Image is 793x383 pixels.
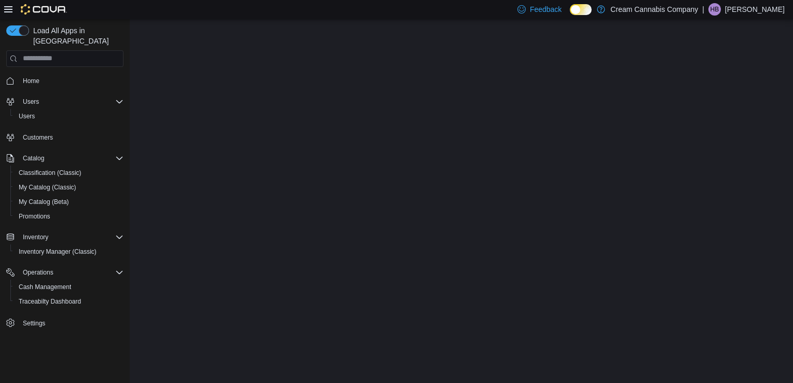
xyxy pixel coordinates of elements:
[15,281,124,293] span: Cash Management
[19,75,44,87] a: Home
[19,95,43,108] button: Users
[19,95,124,108] span: Users
[19,131,124,144] span: Customers
[19,316,124,329] span: Settings
[19,297,81,306] span: Traceabilty Dashboard
[19,231,124,243] span: Inventory
[21,4,67,15] img: Cova
[2,94,128,109] button: Users
[19,266,124,279] span: Operations
[19,183,76,191] span: My Catalog (Classic)
[19,112,35,120] span: Users
[19,74,124,87] span: Home
[10,166,128,180] button: Classification (Classic)
[15,167,124,179] span: Classification (Classic)
[15,110,124,122] span: Users
[708,3,721,16] div: Hunter Bailey
[19,231,52,243] button: Inventory
[19,131,57,144] a: Customers
[710,3,719,16] span: HB
[19,198,69,206] span: My Catalog (Beta)
[2,73,128,88] button: Home
[19,248,97,256] span: Inventory Manager (Classic)
[15,245,124,258] span: Inventory Manager (Classic)
[2,130,128,145] button: Customers
[10,109,128,124] button: Users
[10,195,128,209] button: My Catalog (Beta)
[23,268,53,277] span: Operations
[19,317,49,330] a: Settings
[15,281,75,293] a: Cash Management
[15,196,73,208] a: My Catalog (Beta)
[570,4,592,15] input: Dark Mode
[15,196,124,208] span: My Catalog (Beta)
[15,295,124,308] span: Traceabilty Dashboard
[19,169,81,177] span: Classification (Classic)
[15,110,39,122] a: Users
[23,133,53,142] span: Customers
[10,294,128,309] button: Traceabilty Dashboard
[29,25,124,46] span: Load All Apps in [GEOGRAPHIC_DATA]
[23,98,39,106] span: Users
[23,77,39,85] span: Home
[15,210,124,223] span: Promotions
[2,230,128,244] button: Inventory
[23,154,44,162] span: Catalog
[2,315,128,330] button: Settings
[19,152,124,165] span: Catalog
[15,210,54,223] a: Promotions
[6,69,124,358] nav: Complex example
[2,265,128,280] button: Operations
[19,152,48,165] button: Catalog
[15,181,80,194] a: My Catalog (Classic)
[23,319,45,327] span: Settings
[10,244,128,259] button: Inventory Manager (Classic)
[2,151,128,166] button: Catalog
[19,283,71,291] span: Cash Management
[610,3,698,16] p: Cream Cannabis Company
[23,233,48,241] span: Inventory
[10,280,128,294] button: Cash Management
[725,3,785,16] p: [PERSON_NAME]
[19,212,50,221] span: Promotions
[530,4,562,15] span: Feedback
[10,180,128,195] button: My Catalog (Classic)
[15,245,101,258] a: Inventory Manager (Classic)
[15,167,86,179] a: Classification (Classic)
[15,295,85,308] a: Traceabilty Dashboard
[702,3,704,16] p: |
[15,181,124,194] span: My Catalog (Classic)
[10,209,128,224] button: Promotions
[19,266,58,279] button: Operations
